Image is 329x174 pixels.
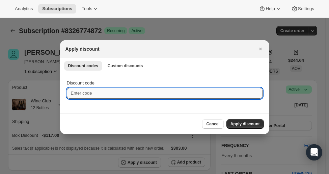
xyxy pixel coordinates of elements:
button: Tools [78,4,103,14]
button: Analytics [11,4,37,14]
input: Enter code [67,88,263,99]
span: Tools [82,6,92,11]
button: Settings [287,4,318,14]
span: Analytics [15,6,33,11]
div: Discount codes [60,73,269,114]
span: Help [266,6,275,11]
button: Apply discount [226,119,264,129]
h2: Apply discount [65,46,100,52]
span: Apply discount [230,121,260,127]
span: Settings [298,6,314,11]
button: Subscriptions [38,4,76,14]
button: Cancel [202,119,223,129]
button: Custom discounts [104,61,147,71]
button: Discount codes [64,61,102,71]
span: Custom discounts [108,63,143,69]
span: Subscriptions [42,6,72,11]
button: Help [255,4,285,14]
span: Discount codes [68,63,98,69]
button: Close [256,44,265,54]
span: Cancel [206,121,219,127]
span: Discount code [67,80,94,85]
div: Open Intercom Messenger [306,144,322,160]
